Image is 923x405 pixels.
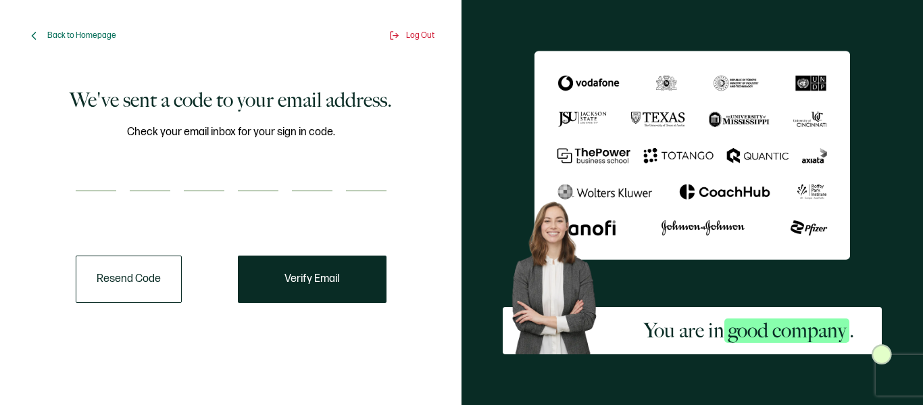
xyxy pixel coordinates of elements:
[724,318,849,343] span: good company
[644,317,854,344] h2: You are in .
[76,256,182,303] button: Resend Code
[872,344,892,364] img: Sertifier Signup
[238,256,386,303] button: Verify Email
[406,30,434,41] span: Log Out
[47,30,116,41] span: Back to Homepage
[503,194,616,354] img: Sertifier Signup - You are in <span class="strong-h">good company</span>. Hero
[70,87,392,114] h1: We've sent a code to your email address.
[127,124,335,141] span: Check your email inbox for your sign in code.
[534,51,850,259] img: Sertifier We've sent a code to your email address.
[284,274,339,285] span: Verify Email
